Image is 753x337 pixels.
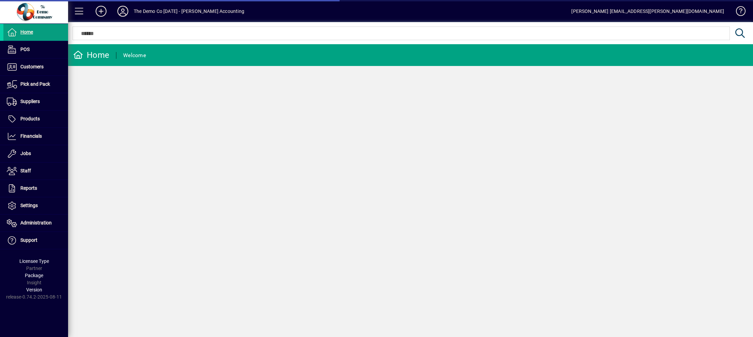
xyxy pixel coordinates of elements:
a: Pick and Pack [3,76,68,93]
span: Reports [20,185,37,191]
div: Home [73,50,109,61]
span: Jobs [20,151,31,156]
span: Support [20,237,37,243]
span: Version [26,287,42,292]
div: Welcome [123,50,146,61]
a: Suppliers [3,93,68,110]
button: Add [90,5,112,17]
span: Licensee Type [19,258,49,264]
a: Administration [3,215,68,232]
span: POS [20,47,30,52]
span: Package [25,273,43,278]
span: Financials [20,133,42,139]
button: Profile [112,5,134,17]
div: [PERSON_NAME] [EMAIL_ADDRESS][PERSON_NAME][DOMAIN_NAME] [571,6,724,17]
a: Support [3,232,68,249]
a: Financials [3,128,68,145]
div: The Demo Co [DATE] - [PERSON_NAME] Accounting [134,6,244,17]
a: Knowledge Base [731,1,744,23]
span: Suppliers [20,99,40,104]
span: Settings [20,203,38,208]
a: POS [3,41,68,58]
a: Customers [3,58,68,75]
span: Home [20,29,33,35]
a: Settings [3,197,68,214]
span: Pick and Pack [20,81,50,87]
a: Products [3,111,68,128]
span: Customers [20,64,44,69]
span: Administration [20,220,52,225]
span: Staff [20,168,31,173]
a: Staff [3,163,68,180]
a: Reports [3,180,68,197]
a: Jobs [3,145,68,162]
span: Products [20,116,40,121]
